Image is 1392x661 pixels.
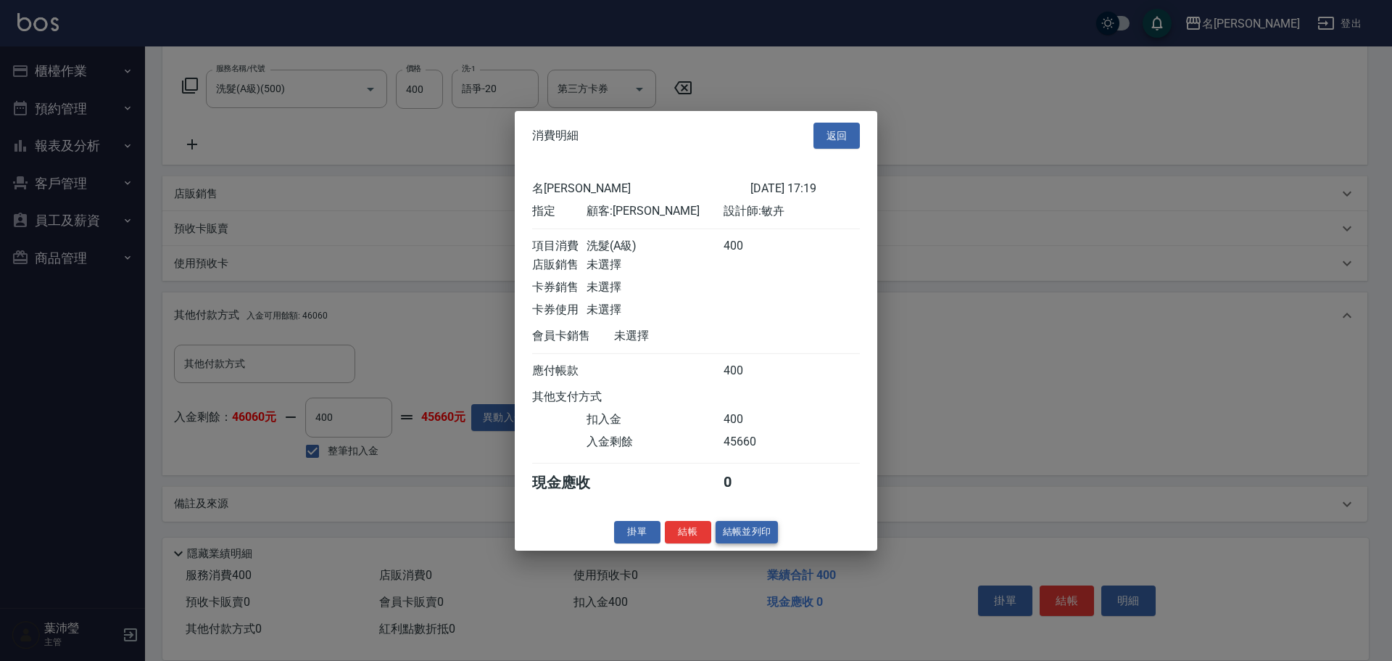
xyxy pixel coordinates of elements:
div: 未選擇 [587,303,723,318]
div: 會員卡銷售 [532,329,614,344]
div: 項目消費 [532,239,587,254]
div: 未選擇 [587,280,723,295]
div: 扣入金 [587,412,723,427]
div: 應付帳款 [532,364,587,379]
div: 0 [724,473,778,493]
div: 設計師: 敏卉 [724,204,860,219]
div: 400 [724,239,778,254]
div: 顧客: [PERSON_NAME] [587,204,723,219]
div: 現金應收 [532,473,614,493]
div: [DATE] 17:19 [750,181,860,197]
div: 卡券使用 [532,303,587,318]
div: 卡券銷售 [532,280,587,295]
div: 45660 [724,435,778,450]
div: 400 [724,364,778,379]
button: 結帳 [665,521,711,543]
div: 未選擇 [614,329,750,344]
div: 400 [724,412,778,427]
div: 名[PERSON_NAME] [532,181,750,197]
span: 消費明細 [532,128,579,143]
button: 結帳並列印 [716,521,779,543]
div: 其他支付方式 [532,390,642,405]
div: 洗髮(A級) [587,239,723,254]
div: 店販銷售 [532,258,587,273]
div: 入金剩餘 [587,435,723,450]
button: 掛單 [614,521,660,543]
div: 指定 [532,204,587,219]
button: 返回 [813,122,860,149]
div: 未選擇 [587,258,723,273]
